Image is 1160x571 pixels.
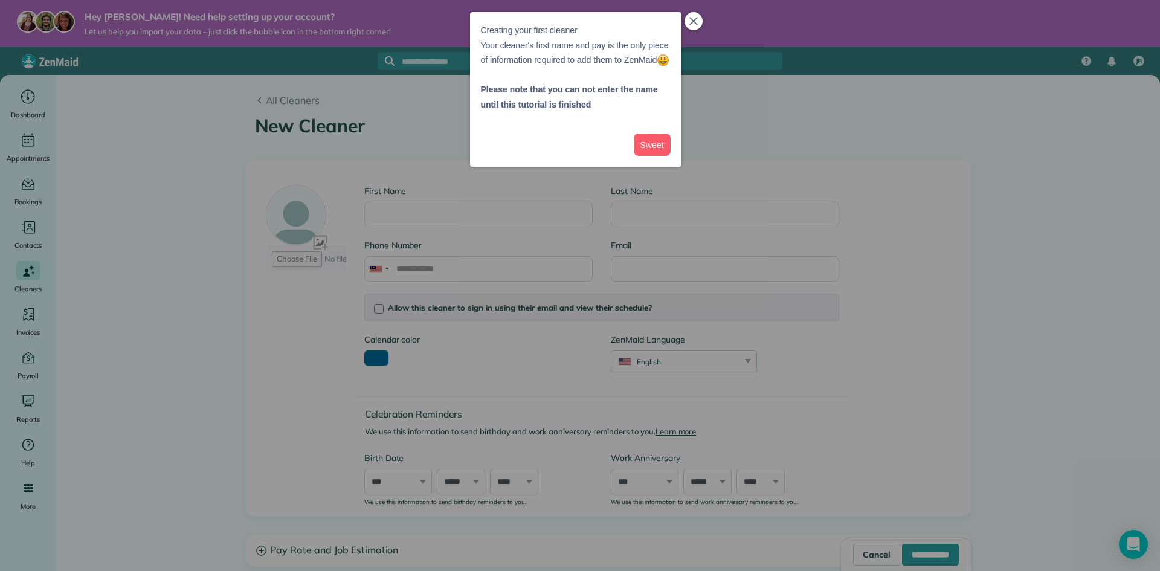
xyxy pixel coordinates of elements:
div: Creating your first cleanerYour cleaner&amp;#39;s first name and pay is the only piece of informa... [470,12,681,167]
strong: Please note that you can not enter the name until this tutorial is finished [481,85,658,109]
img: :smiley: [657,54,669,66]
button: close, [685,12,703,30]
button: Sweet [634,134,671,156]
p: Creating your first cleaner Your cleaner's first name and pay is the only piece of information re... [481,23,671,68]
